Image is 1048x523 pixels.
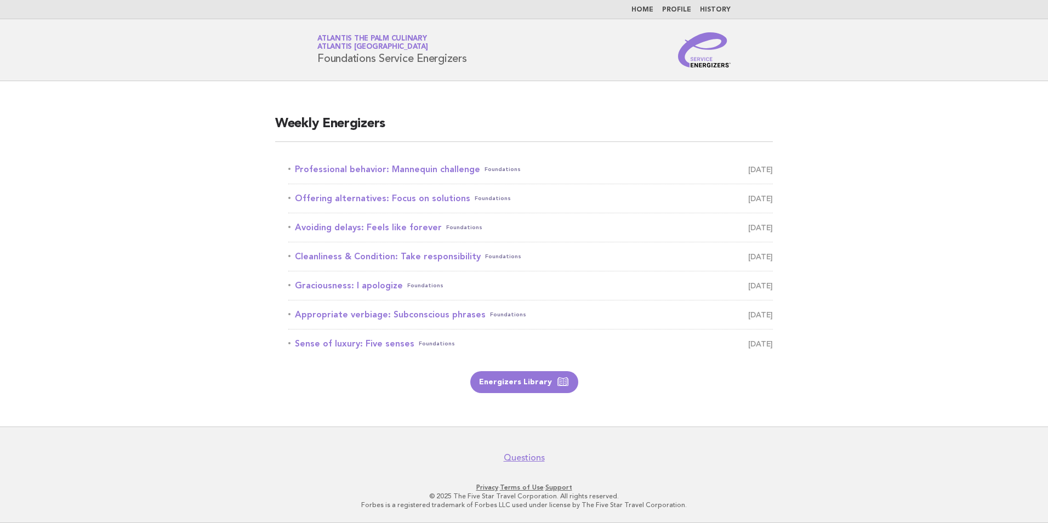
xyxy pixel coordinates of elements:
[631,7,653,13] a: Home
[500,484,544,491] a: Terms of Use
[485,162,521,177] span: Foundations
[475,191,511,206] span: Foundations
[288,162,773,177] a: Professional behavior: Mannequin challengeFoundations [DATE]
[288,191,773,206] a: Offering alternatives: Focus on solutionsFoundations [DATE]
[748,249,773,264] span: [DATE]
[476,484,498,491] a: Privacy
[748,278,773,293] span: [DATE]
[288,249,773,264] a: Cleanliness & Condition: Take responsibilityFoundations [DATE]
[485,249,521,264] span: Foundations
[317,44,428,51] span: Atlantis [GEOGRAPHIC_DATA]
[317,35,428,50] a: Atlantis The Palm CulinaryAtlantis [GEOGRAPHIC_DATA]
[189,501,859,509] p: Forbes is a registered trademark of Forbes LLC used under license by The Five Star Travel Corpora...
[748,162,773,177] span: [DATE]
[288,307,773,322] a: Appropriate verbiage: Subconscious phrasesFoundations [DATE]
[545,484,572,491] a: Support
[748,307,773,322] span: [DATE]
[407,278,443,293] span: Foundations
[288,336,773,351] a: Sense of luxury: Five sensesFoundations [DATE]
[662,7,691,13] a: Profile
[189,492,859,501] p: © 2025 The Five Star Travel Corporation. All rights reserved.
[275,115,773,142] h2: Weekly Energizers
[470,371,578,393] a: Energizers Library
[288,278,773,293] a: Graciousness: I apologizeFoundations [DATE]
[419,336,455,351] span: Foundations
[748,220,773,235] span: [DATE]
[490,307,526,322] span: Foundations
[678,32,731,67] img: Service Energizers
[748,191,773,206] span: [DATE]
[317,36,467,64] h1: Foundations Service Energizers
[288,220,773,235] a: Avoiding delays: Feels like foreverFoundations [DATE]
[700,7,731,13] a: History
[504,452,545,463] a: Questions
[446,220,482,235] span: Foundations
[189,483,859,492] p: · ·
[748,336,773,351] span: [DATE]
